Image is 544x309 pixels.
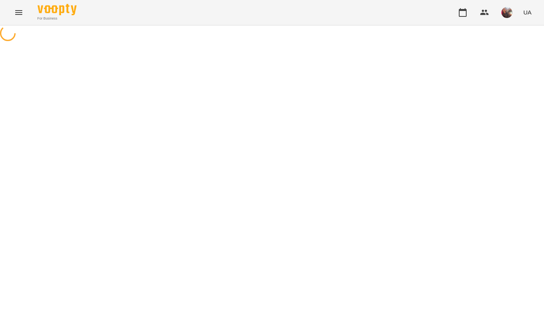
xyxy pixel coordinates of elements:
[38,16,77,21] span: For Business
[501,7,512,18] img: 07d1fbc4fc69662ef2ada89552c7a29a.jpg
[9,3,28,22] button: Menu
[38,4,77,15] img: Voopty Logo
[523,8,531,16] span: UA
[520,5,535,20] button: UA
